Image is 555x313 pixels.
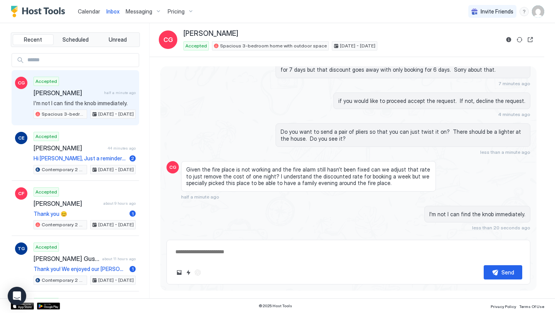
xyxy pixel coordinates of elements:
span: 2 [131,155,134,161]
span: 1 [132,211,134,217]
a: App Store [11,303,34,310]
div: menu [520,7,529,16]
div: Send [501,268,514,276]
button: Quick reply [184,268,193,277]
span: I'm not I can find the knob immediately. [429,211,525,218]
button: Sync reservation [515,35,524,44]
span: Calendar [78,8,100,15]
span: 7 minutes ago [498,81,530,86]
span: Invite Friends [481,8,513,15]
span: [DATE] - [DATE] [98,166,134,173]
div: Open Intercom Messenger [8,287,26,305]
span: Messaging [126,8,152,15]
span: Given the fire place is not working and the fire alarm still hasn’t been fixed can we adjust that... [186,166,431,187]
span: Spacious 3-bedroom home with outdoor space [42,111,85,118]
span: Scheduled [62,36,89,43]
span: [DATE] - [DATE] [98,111,134,118]
span: Accepted [35,78,57,85]
button: Send [484,265,522,279]
span: CG [169,164,177,171]
span: less than a minute ago [480,149,530,155]
span: about 11 hours ago [102,256,136,261]
span: [PERSON_NAME] [34,200,100,207]
span: Accepted [35,133,57,140]
button: Open reservation [526,35,535,44]
a: Terms Of Use [519,302,544,310]
span: [PERSON_NAME] [34,89,101,97]
span: Thank you! We enjoyed our [PERSON_NAME] and we left your Apartment as expeczed. It was really com... [34,266,126,273]
span: Accepted [35,188,57,195]
span: half a minute ago [181,194,219,200]
span: Inbox [106,8,119,15]
a: Calendar [78,7,100,15]
a: Google Play Store [37,303,60,310]
span: Pricing [168,8,185,15]
button: Recent [13,34,54,45]
button: Upload image [175,268,184,277]
span: CG [18,79,25,86]
span: [PERSON_NAME] Gusenleitner-[PERSON_NAME] [34,255,99,263]
span: [PERSON_NAME] [183,29,238,38]
span: Contemporary 2 Bedroom Close to Downtown, Dining [42,277,85,284]
span: [PERSON_NAME] [34,144,104,152]
span: Recent [24,36,42,43]
button: Scheduled [55,34,96,45]
span: about 9 hours ago [103,201,136,206]
button: Unread [97,34,138,45]
span: [DATE] - [DATE] [340,42,375,49]
span: CE [18,135,24,141]
span: 44 minutes ago [108,146,136,151]
a: Inbox [106,7,119,15]
span: Do you want to send a pair of pliers so that you can just twist it on? There should be a lighter ... [281,128,525,142]
span: Spacious 3-bedroom home with outdoor space [220,42,327,49]
a: Host Tools Logo [11,6,69,17]
div: tab-group [11,32,140,47]
span: 4 minutes ago [498,111,530,117]
span: © 2025 Host Tools [259,303,292,308]
span: less than 20 seconds ago [472,225,530,231]
span: Thank you 😊 [34,210,126,217]
span: Terms Of Use [519,304,544,309]
span: TG [18,245,25,252]
span: Privacy Policy [491,304,516,309]
span: half a minute ago [104,90,136,95]
button: Reservation information [504,35,513,44]
span: [DATE] - [DATE] [98,221,134,228]
span: 1 [132,266,134,272]
input: Input Field [24,54,139,67]
span: Contemporary 2 Bedroom Close to Downtown, Dining [42,221,85,228]
span: Contemporary 2 Bedroom Close to Downtown, Dining [42,166,85,173]
span: Hi [PERSON_NAME], Just a reminder that your check-out is [DATE] at 11AM. When checking out, pleas... [34,155,126,162]
span: [DATE] - [DATE] [98,277,134,284]
span: CG [163,35,173,44]
span: Accepted [35,244,57,251]
span: Accepted [185,42,207,49]
span: if you would like to proceed accept the request. If not, decline the request. [338,98,525,104]
span: Unread [109,36,127,43]
span: CF [18,190,24,197]
div: User profile [532,5,544,18]
a: Privacy Policy [491,302,516,310]
span: I'm not I can find the knob immediately. [34,100,136,107]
